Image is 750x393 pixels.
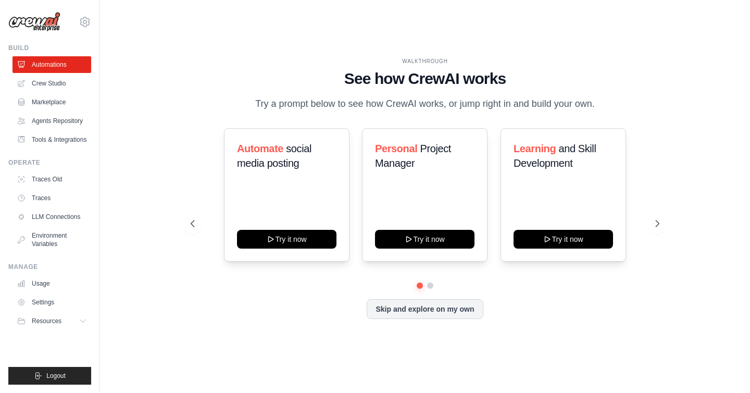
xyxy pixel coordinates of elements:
button: Logout [8,367,91,385]
button: Try it now [514,230,613,249]
button: Try it now [375,230,474,249]
button: Resources [12,313,91,329]
div: WALKTHROUGH [191,57,659,65]
a: Settings [12,294,91,311]
button: Try it now [237,230,336,249]
span: Personal [375,143,417,154]
h1: See how CrewAI works [191,69,659,88]
a: Environment Variables [12,227,91,252]
span: Logout [46,372,66,380]
div: Build [8,44,91,52]
img: Logo [8,12,60,32]
span: Learning [514,143,556,154]
a: Marketplace [12,94,91,110]
a: Traces [12,190,91,206]
button: Skip and explore on my own [367,299,483,319]
a: LLM Connections [12,208,91,225]
a: Agents Repository [12,113,91,129]
span: and Skill Development [514,143,596,169]
div: Manage [8,263,91,271]
a: Traces Old [12,171,91,188]
a: Usage [12,275,91,292]
a: Crew Studio [12,75,91,92]
span: Resources [32,317,61,325]
p: Try a prompt below to see how CrewAI works, or jump right in and build your own. [250,96,600,112]
a: Tools & Integrations [12,131,91,148]
a: Automations [12,56,91,73]
span: Automate [237,143,283,154]
div: Operate [8,158,91,167]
